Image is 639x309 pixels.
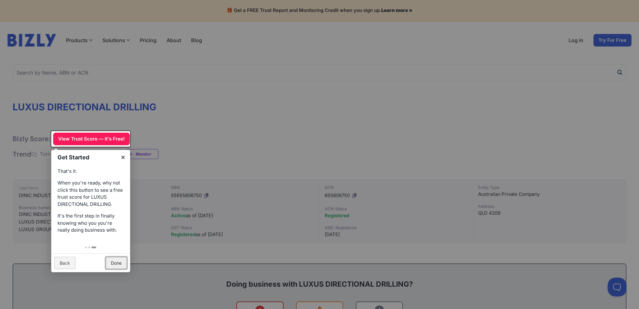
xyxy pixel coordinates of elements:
a: Done [106,257,127,269]
p: That's it. [58,168,124,175]
a: × [116,150,130,164]
p: When you're ready, why not click this button to see a free trust score for LUXUS DIRECTIONAL DRIL... [58,179,124,208]
a: Back [54,257,75,269]
p: It's the first step in finally knowing who you you're really doing business with. [58,212,124,234]
h1: Get Started [58,153,117,162]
